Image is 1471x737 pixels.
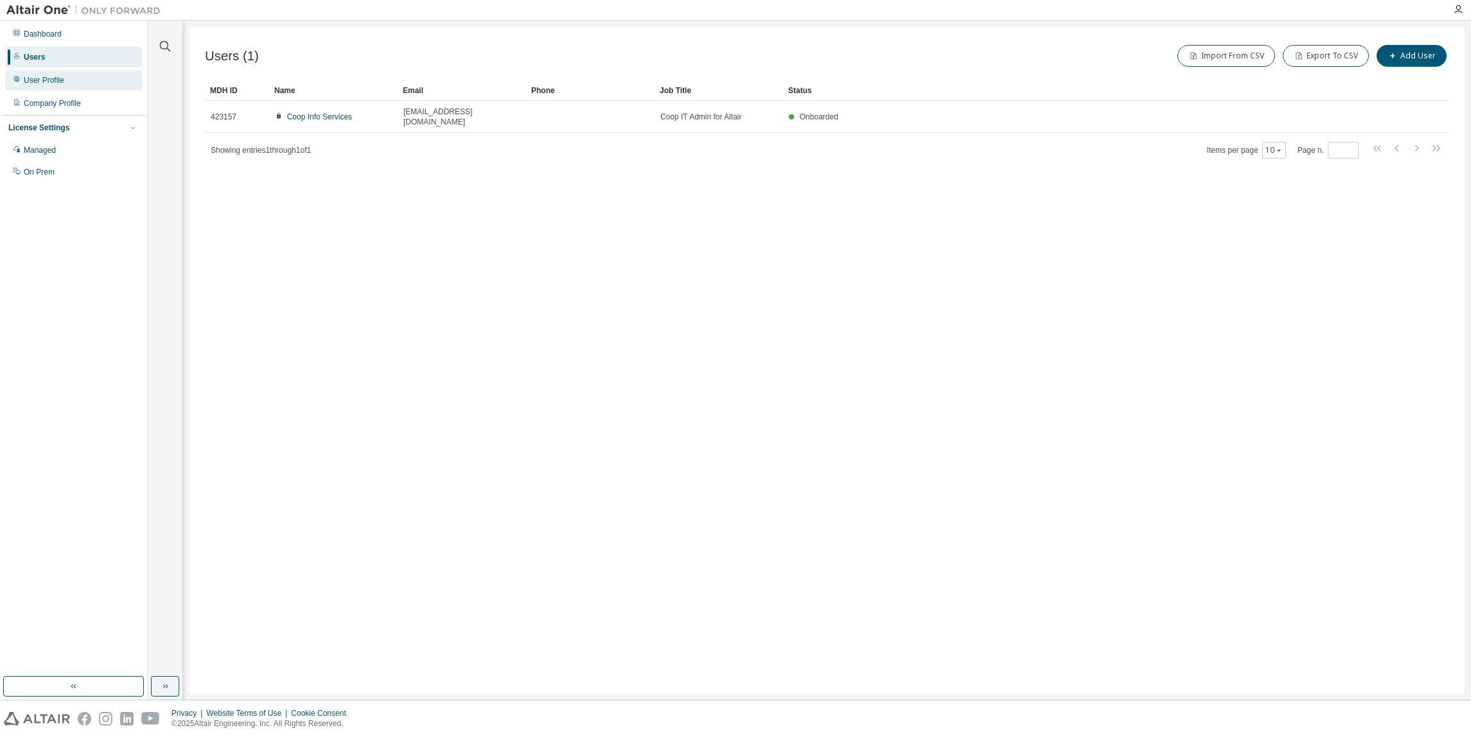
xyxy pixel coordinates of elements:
[531,80,649,101] div: Phone
[172,708,206,718] div: Privacy
[141,712,160,725] img: youtube.svg
[24,75,64,85] div: User Profile
[1265,145,1283,155] button: 10
[1283,45,1369,67] button: Export To CSV
[172,718,354,729] p: © 2025 Altair Engineering, Inc. All Rights Reserved.
[1377,45,1447,67] button: Add User
[1207,142,1286,159] span: Items per page
[287,112,352,121] a: Coop Info Services
[274,80,392,101] div: Name
[4,712,70,725] img: altair_logo.svg
[660,112,742,122] span: Coop IT Admin for Altair
[6,4,167,17] img: Altair One
[1177,45,1275,67] button: Import From CSV
[120,712,134,725] img: linkedin.svg
[800,112,838,121] span: Onboarded
[403,107,520,127] span: [EMAIL_ADDRESS][DOMAIN_NAME]
[211,146,311,155] span: Showing entries 1 through 1 of 1
[24,145,56,155] div: Managed
[206,708,291,718] div: Website Terms of Use
[788,80,1382,101] div: Status
[99,712,112,725] img: instagram.svg
[8,123,69,133] div: License Settings
[205,49,259,64] span: Users (1)
[24,52,45,62] div: Users
[24,98,81,108] div: Company Profile
[660,80,778,101] div: Job Title
[210,80,264,101] div: MDH ID
[403,80,521,101] div: Email
[291,708,353,718] div: Cookie Consent
[24,167,55,177] div: On Prem
[78,712,91,725] img: facebook.svg
[24,29,62,39] div: Dashboard
[211,112,236,122] span: 423157
[1298,142,1359,159] span: Page n.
